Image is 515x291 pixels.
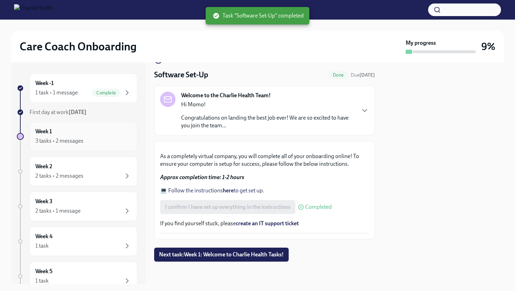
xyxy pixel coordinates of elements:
[160,220,369,227] p: If you find yourself stuck, please
[35,268,53,275] h6: Week 5
[236,220,299,227] a: create an IT support ticket
[17,157,137,186] a: Week 22 tasks • 2 messages
[305,204,332,210] span: Completed
[92,90,120,95] span: Complete
[154,248,289,262] button: Next task:Week 1: Welcome to Charlie Health Tasks!
[359,72,375,78] strong: [DATE]
[154,70,208,80] h4: Software Set-Up
[35,242,49,250] div: 1 task
[35,137,83,145] div: 3 tasks • 2 messages
[181,92,271,99] strong: Welcome to the Charlie Health Team!
[35,172,83,180] div: 2 tasks • 2 messages
[17,122,137,151] a: Week 13 tasks • 2 messages
[17,73,137,103] a: Week -11 task • 1 messageComplete
[351,72,375,78] span: Due
[35,233,53,240] h6: Week 4
[17,262,137,291] a: Week 51 task
[160,152,369,168] p: As a completely virtual company, you will complete all of your onboarding online! To ensure your ...
[223,187,234,194] strong: here
[35,79,54,87] h6: Week -1
[17,108,137,116] a: First day at work[DATE]
[160,174,244,180] strong: Approx completion time: 1-2 hours
[35,207,81,215] div: 2 tasks • 1 message
[181,114,355,129] p: Congratulations on landing the best job ever! We are so excited to have you join the team...
[329,72,348,78] span: Done
[181,101,355,108] p: Hi Momo!
[17,192,137,221] a: Week 32 tasks • 1 message
[69,109,87,115] strong: [DATE]
[35,89,78,97] div: 1 task • 1 message
[17,227,137,256] a: Week 41 task
[35,277,49,285] div: 1 task
[159,251,284,258] span: Next task : Week 1: Welcome to Charlie Health Tasks!
[351,72,375,78] span: August 19th, 2025 10:00
[406,39,436,47] strong: My progress
[35,163,52,170] h6: Week 2
[14,4,53,15] img: CharlieHealth
[160,187,264,194] a: 💻 Follow the instructionshereto get set up.
[35,128,52,135] h6: Week 1
[35,198,53,205] h6: Week 3
[213,12,304,20] span: Task "Software Set-Up" completed
[481,40,495,53] h3: 9%
[20,40,137,54] h2: Care Coach Onboarding
[29,109,87,115] span: First day at work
